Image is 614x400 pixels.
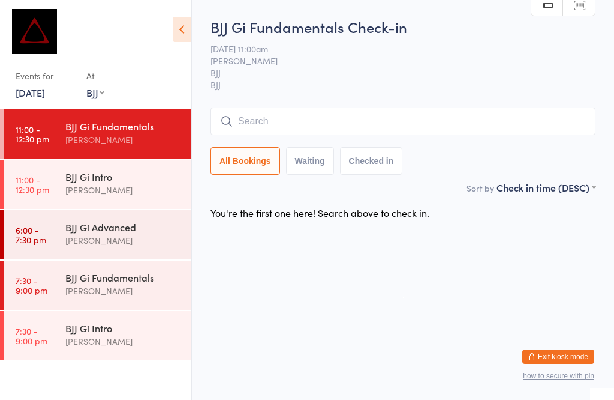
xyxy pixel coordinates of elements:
[16,66,74,86] div: Events for
[16,86,45,99] a: [DATE]
[86,66,104,86] div: At
[210,43,577,55] span: [DATE] 11:00am
[16,276,47,295] time: 7:30 - 9:00 pm
[210,79,595,91] span: BJJ
[4,311,191,360] a: 7:30 -9:00 pmBJJ Gi Intro[PERSON_NAME]
[286,147,334,175] button: Waiting
[4,109,191,159] a: 11:00 -12:30 pmBJJ Gi Fundamentals[PERSON_NAME]
[12,9,57,54] img: Dominance MMA Thomastown
[65,133,181,147] div: [PERSON_NAME]
[65,335,181,348] div: [PERSON_NAME]
[210,147,280,175] button: All Bookings
[210,55,577,67] span: [PERSON_NAME]
[496,181,595,194] div: Check in time (DESC)
[522,350,594,364] button: Exit kiosk mode
[210,67,577,79] span: BJJ
[65,120,181,133] div: BJJ Gi Fundamentals
[466,182,494,194] label: Sort by
[523,372,594,380] button: how to secure with pin
[4,160,191,209] a: 11:00 -12:30 pmBJJ Gi Intro[PERSON_NAME]
[4,261,191,310] a: 7:30 -9:00 pmBJJ Gi Fundamentals[PERSON_NAME]
[65,284,181,298] div: [PERSON_NAME]
[65,170,181,183] div: BJJ Gi Intro
[65,220,181,234] div: BJJ Gi Advanced
[210,108,595,135] input: Search
[16,225,46,244] time: 6:00 - 7:30 pm
[210,206,429,219] div: You're the first one here! Search above to check in.
[210,17,595,37] h2: BJJ Gi Fundamentals Check-in
[16,326,47,345] time: 7:30 - 9:00 pm
[340,147,403,175] button: Checked in
[4,210,191,259] a: 6:00 -7:30 pmBJJ Gi Advanced[PERSON_NAME]
[65,234,181,247] div: [PERSON_NAME]
[16,124,49,144] time: 11:00 - 12:30 pm
[16,175,49,194] time: 11:00 - 12:30 pm
[65,183,181,197] div: [PERSON_NAME]
[65,271,181,284] div: BJJ Gi Fundamentals
[86,86,104,99] div: BJJ
[65,321,181,335] div: BJJ Gi Intro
